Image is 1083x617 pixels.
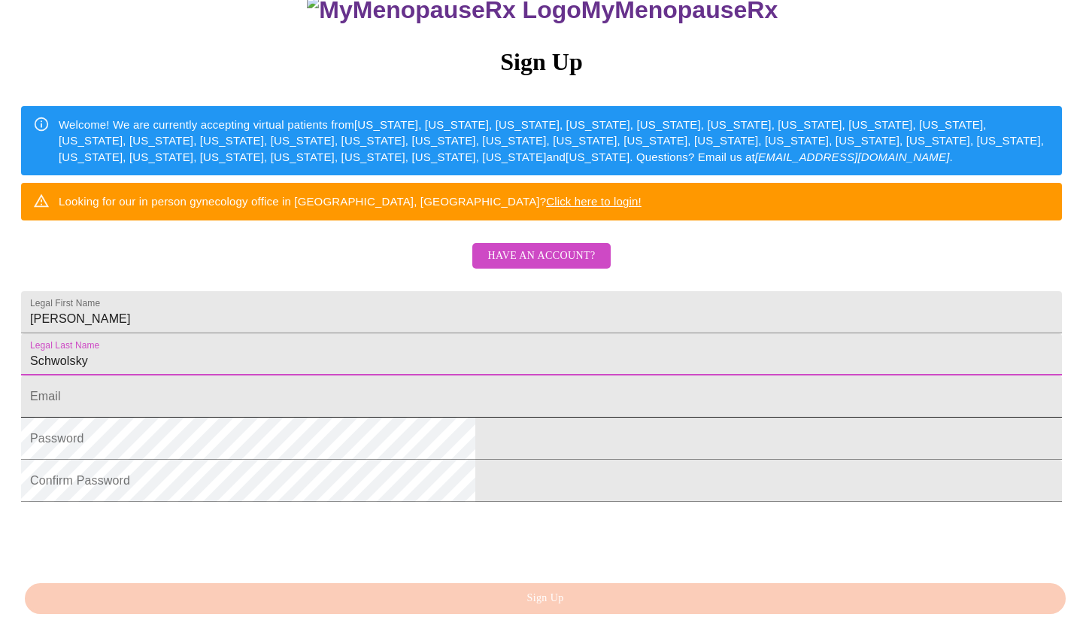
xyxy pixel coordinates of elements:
a: Have an account? [469,260,614,272]
div: Welcome! We are currently accepting virtual patients from [US_STATE], [US_STATE], [US_STATE], [US... [59,111,1050,171]
h3: Sign Up [21,48,1062,76]
iframe: reCAPTCHA [21,509,250,568]
span: Have an account? [487,247,595,266]
em: [EMAIL_ADDRESS][DOMAIN_NAME] [755,150,950,163]
a: Click here to login! [546,195,642,208]
div: Looking for our in person gynecology office in [GEOGRAPHIC_DATA], [GEOGRAPHIC_DATA]? [59,187,642,215]
button: Have an account? [472,243,610,269]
